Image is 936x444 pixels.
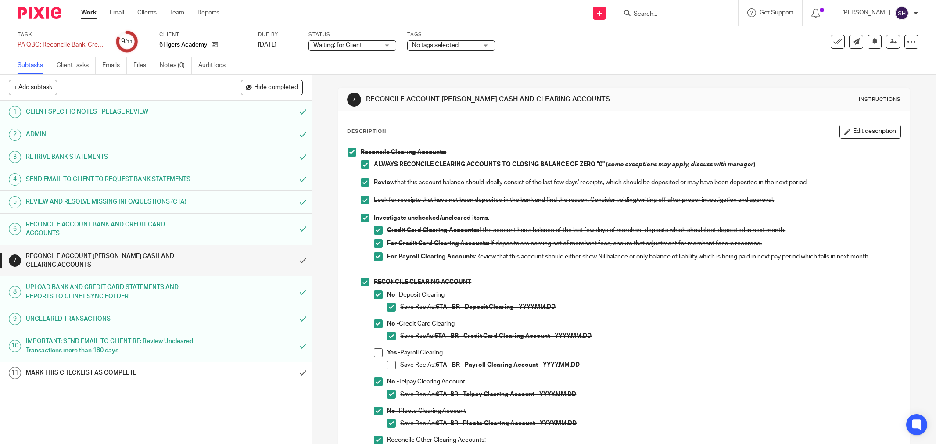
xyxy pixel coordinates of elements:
[26,218,199,240] h1: RECONCILE ACCOUNT BANK AND CREDIT CARD ACCOUNTS
[374,215,489,221] strong: Investigate unchecked/uncleared items.
[9,196,21,208] div: 5
[436,362,580,368] strong: 6TA - BR - Payroll Clearing Account - YYYY.MM.DD
[9,367,21,379] div: 11
[387,227,478,233] strong: Credit Card Clearing Accounts:
[895,6,909,20] img: svg%3E
[387,254,476,260] strong: For Payroll Clearing Accounts:
[387,408,399,414] strong: No -
[133,57,153,74] a: Files
[407,31,495,38] label: Tags
[387,319,900,328] p: Credit Card Clearing
[387,252,900,261] p: Review that this account should either show Nil balance or only balance of liability which is bei...
[400,390,900,399] p: Save Rec As:
[400,361,900,369] p: Save Rec As:
[436,391,576,397] strong: 6TA- BR - Telpay Clearing Account - YYYY.MM.DD
[436,420,577,426] strong: 6TA- BR - Plooto Clearing Account - YYYY.MM.DD
[387,292,395,298] strong: No
[839,125,901,139] button: Edit description
[197,8,219,17] a: Reports
[258,31,298,38] label: Due by
[387,239,900,248] p: : If deposits are coming net of merchant fees, ensure that adjustment for merchant fees is recorded.
[26,195,199,208] h1: REVIEW AND RESOLVE MISSING INFO/QUESTIONS (CTA)
[374,178,900,187] p: that this account balance should ideally consist of the last few days' receipts, which should be ...
[26,250,199,272] h1: RECONCILE ACCOUNT [PERSON_NAME] CASH AND CLEARING ACCOUNTS
[400,332,900,340] p: Save RecAs:
[198,57,232,74] a: Audit logs
[387,348,900,357] p: Payroll Clearing
[387,379,399,385] strong: No -
[26,281,199,303] h1: UPLOAD BANK AND CREDIT CARD STATEMENTS AND REPORTS TO CLINET SYNC FOLDER
[9,254,21,267] div: 7
[81,8,97,17] a: Work
[374,179,395,186] strong: Review
[760,10,793,16] span: Get Support
[160,57,192,74] a: Notes (0)
[159,40,207,49] p: 6Tigers Academy
[412,42,459,48] span: No tags selected
[254,84,298,91] span: Hide completed
[9,80,57,95] button: + Add subtask
[9,340,21,352] div: 10
[26,128,199,141] h1: ADMIN
[842,8,890,17] p: [PERSON_NAME]
[258,42,276,48] span: [DATE]
[9,151,21,163] div: 3
[9,173,21,186] div: 4
[374,196,900,204] p: Look for receipts that have not been deposited in the bank and find the reason. Consider voiding/...
[859,96,901,103] div: Instructions
[26,335,199,357] h1: IMPORTANT: SEND EMAIL TO CLIENT RE: Review Uncleared Transactions more than 180 days
[9,106,21,118] div: 1
[387,350,400,356] strong: Yes -
[18,40,105,49] div: PA QBO: Reconcile Bank, Credit Card and Clearing
[26,366,199,380] h1: MARK THIS CHECKLIST AS COMPLETE
[26,150,199,164] h1: RETRIVE BANK STATEMENTS
[633,11,712,18] input: Search
[374,161,755,168] strong: ALWAYS RECONCILE CLEARING ACCOUNTS TO CLOSING BALANCE OF ZERO "0" ( )
[26,312,199,326] h1: UNCLEARED TRANSACTIONS
[387,290,900,299] p: - Deposit Clearing
[366,95,643,104] h1: RECONCILE ACCOUNT [PERSON_NAME] CASH AND CLEARING ACCOUNTS
[347,93,361,107] div: 7
[18,7,61,19] img: Pixie
[18,31,105,38] label: Task
[26,173,199,186] h1: SEND EMAIL TO CLIENT TO REQUEST BANK STATEMENTS
[608,161,753,168] em: some exceptions may apply, discuss with manager
[313,42,362,48] span: Waiting: for Client
[121,36,133,47] div: 9
[9,129,21,141] div: 2
[9,223,21,235] div: 6
[400,419,900,428] p: Save Rec As:
[9,313,21,325] div: 9
[18,57,50,74] a: Subtasks
[170,8,184,17] a: Team
[102,57,127,74] a: Emails
[361,149,446,155] strong: Reconcile Clearing Accounts:
[387,226,900,235] p: if the account has a balance of the last few days of merchant deposits which should get deposited...
[400,303,900,312] p: Save Rec As:
[26,105,199,118] h1: CLIENT SPECIFIC NOTES - PLEASE REVIEW
[9,286,21,298] div: 8
[374,279,471,285] strong: RECONCILE CLEARING ACCOUNT
[125,39,133,44] small: /11
[347,128,386,135] p: Description
[137,8,157,17] a: Clients
[387,407,900,415] p: Plooto Clearing Account
[57,57,96,74] a: Client tasks
[387,240,488,247] strong: For Credit Card Clearing Accounts
[387,377,900,386] p: Telpay Clearing Account
[436,304,556,310] strong: 6TA - BR - Deposit Clearing - YYYY.MM.DD
[241,80,303,95] button: Hide completed
[110,8,124,17] a: Email
[387,321,399,327] strong: No -
[434,333,592,339] strong: 6TA - BR - Credit Card Clearing Account - YYYY.MM.DD
[159,31,247,38] label: Client
[308,31,396,38] label: Status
